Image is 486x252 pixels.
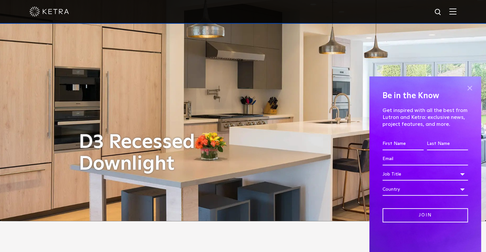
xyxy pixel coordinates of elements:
input: Join [382,208,468,222]
input: Last Name [427,138,468,150]
input: Email [382,153,468,165]
div: Job Title [382,168,468,181]
div: Country [382,183,468,196]
img: search icon [434,8,442,16]
input: First Name [382,138,424,150]
h4: Be in the Know [382,90,468,102]
h1: D3 Recessed Downlight [79,131,246,175]
p: Get inspired with all the best from Lutron and Ketra: exclusive news, project features, and more. [382,107,468,127]
img: Hamburger%20Nav.svg [449,8,456,14]
img: ketra-logo-2019-white [30,7,69,16]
